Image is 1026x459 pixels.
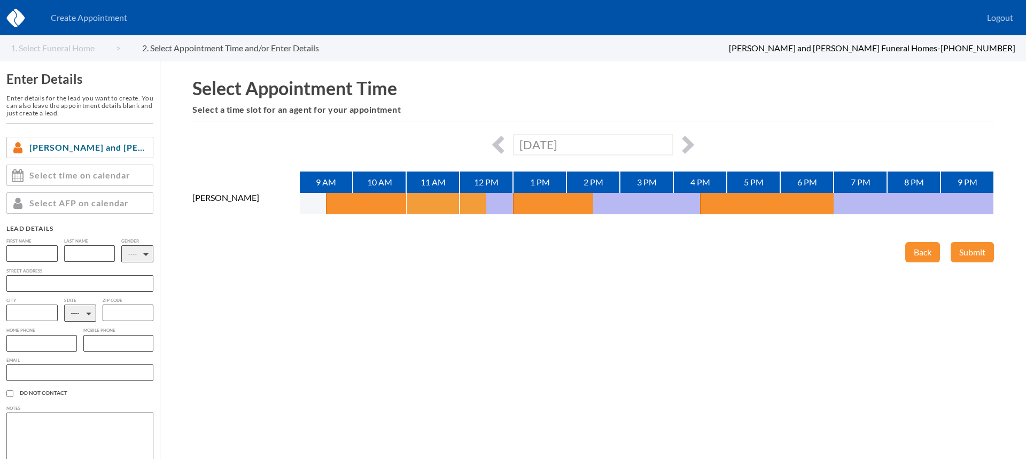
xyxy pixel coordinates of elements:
[460,172,513,193] div: 12 PM
[6,328,77,333] label: Home Phone
[64,298,96,303] label: State
[29,143,149,152] span: [PERSON_NAME] and [PERSON_NAME] Funeral Homes
[29,170,130,180] span: Select time on calendar
[6,269,153,274] label: Street Address
[192,193,299,215] div: [PERSON_NAME]
[192,105,994,114] h6: Select a time slot for an agent for your appointment
[887,172,941,193] div: 8 PM
[353,172,406,193] div: 10 AM
[620,172,673,193] div: 3 PM
[513,172,566,193] div: 1 PM
[103,298,154,303] label: Zip Code
[192,77,994,98] h1: Select Appointment Time
[64,239,115,244] label: Last Name
[6,95,153,116] h6: Enter details for the lead you want to create. You can also leave the appointment details blank a...
[121,239,153,244] label: Gender
[29,198,129,208] span: Select AFP on calendar
[6,406,153,411] label: Notes
[727,172,780,193] div: 5 PM
[951,242,994,262] button: Submit
[6,358,153,363] label: Email
[673,172,727,193] div: 4 PM
[834,172,887,193] div: 7 PM
[142,43,340,53] a: 2. Select Appointment Time and/or Enter Details
[941,43,1015,53] span: [PHONE_NUMBER]
[941,172,994,193] div: 9 PM
[406,172,460,193] div: 11 AM
[6,72,153,87] h3: Enter Details
[83,328,154,333] label: Mobile Phone
[11,43,121,53] a: 1. Select Funeral Home
[905,242,940,262] button: Back
[6,224,153,232] div: Lead Details
[780,172,834,193] div: 6 PM
[6,239,58,244] label: First Name
[6,298,58,303] label: City
[566,172,620,193] div: 2 PM
[729,43,941,53] span: [PERSON_NAME] and [PERSON_NAME] Funeral Homes -
[299,172,353,193] div: 9 AM
[20,390,153,396] span: Do Not Contact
